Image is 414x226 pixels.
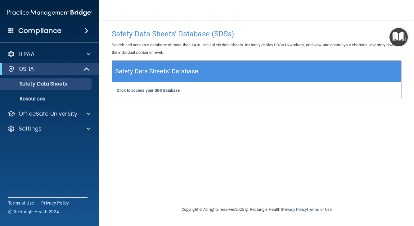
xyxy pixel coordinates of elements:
img: PMB logo [7,7,92,19]
a: Settings [7,125,90,132]
button: Open Resource Center [389,28,408,46]
a: OfficeSafe University [7,110,90,118]
h5: Safety Data Sheets' Database [115,66,198,77]
h4: Safety Data Sheets' Database (SDSs) [112,30,402,38]
p: Resources [4,96,89,102]
p: OfficeSafe University [19,110,77,118]
a: Privacy Policy [41,200,69,206]
p: Search and access a database of more than 14 million safety data sheets. Instantly deploy SDSs to... [112,41,402,56]
p: OSHA [19,65,34,73]
p: HIPAA [19,50,34,58]
div: Copyright © All rights reserved 2025 @ Rectangle Health | | [143,200,370,219]
h4: Compliance [18,26,61,35]
a: Terms of Use [8,200,34,206]
a: Click to access your SDS database [117,88,180,93]
a: HIPAA [7,50,90,58]
p: Safety Data Sheets [4,81,89,87]
iframe: Drift Widget Chat Controller [307,186,407,211]
a: OSHA [7,65,90,73]
a: Privacy Policy [282,207,307,212]
p: Settings [19,125,42,132]
span: Ⓒ Rectangle Health 2024 [8,209,59,215]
